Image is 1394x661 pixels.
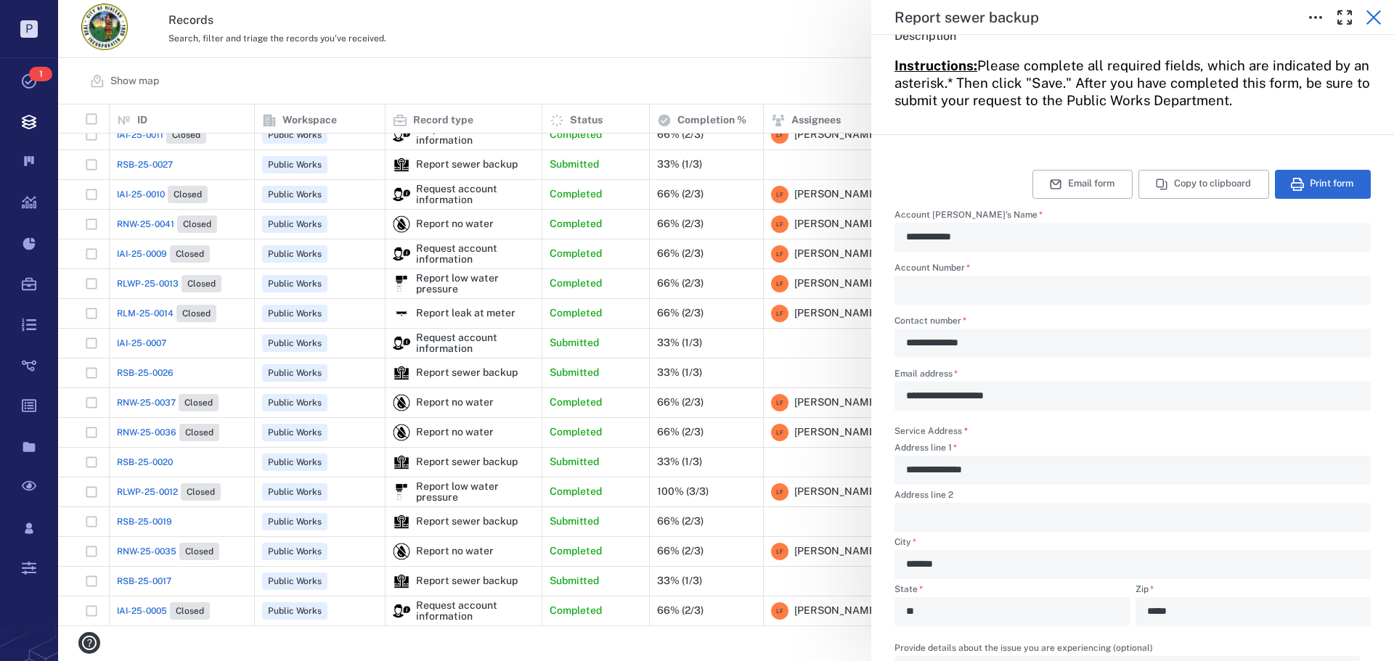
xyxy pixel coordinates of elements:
p: P [20,20,38,38]
label: Email address [894,369,1371,382]
label: Account Number [894,263,1371,276]
span: Help [33,10,62,23]
button: Email form [1032,170,1133,199]
button: Toggle to Edit Boxes [1301,3,1330,32]
button: Print form [1275,170,1371,199]
div: Contact number [894,329,1371,358]
body: Rich Text Area. Press ALT-0 for help. [12,12,463,25]
div: Account Number [894,276,1371,305]
button: Close [1359,3,1388,32]
label: Address line 1 [894,443,1371,456]
span: 1 [29,67,52,81]
label: Provide details about the issue you are experiencing (optional) [894,644,1371,656]
label: Contact number [894,316,1371,329]
label: Service Address [894,425,968,438]
label: Account [PERSON_NAME]'s Name [894,210,1371,223]
label: Address line 2 [894,490,1371,503]
button: Toggle Fullscreen [1330,3,1359,32]
div: Email address [894,382,1371,411]
label: City [894,538,1371,550]
strong: Instructions: [894,57,977,73]
h6: Description [894,28,1371,45]
span: required [964,426,968,436]
div: Account Holder's Name [894,223,1371,252]
span: Please complete all required fields, which are indicated by an asterisk.* Then click "Save." Afte... [894,57,1370,108]
label: Zip [1136,585,1371,597]
label: State [894,585,1130,597]
h5: Report sewer backup [894,9,1039,27]
button: Copy to clipboard [1138,170,1269,199]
